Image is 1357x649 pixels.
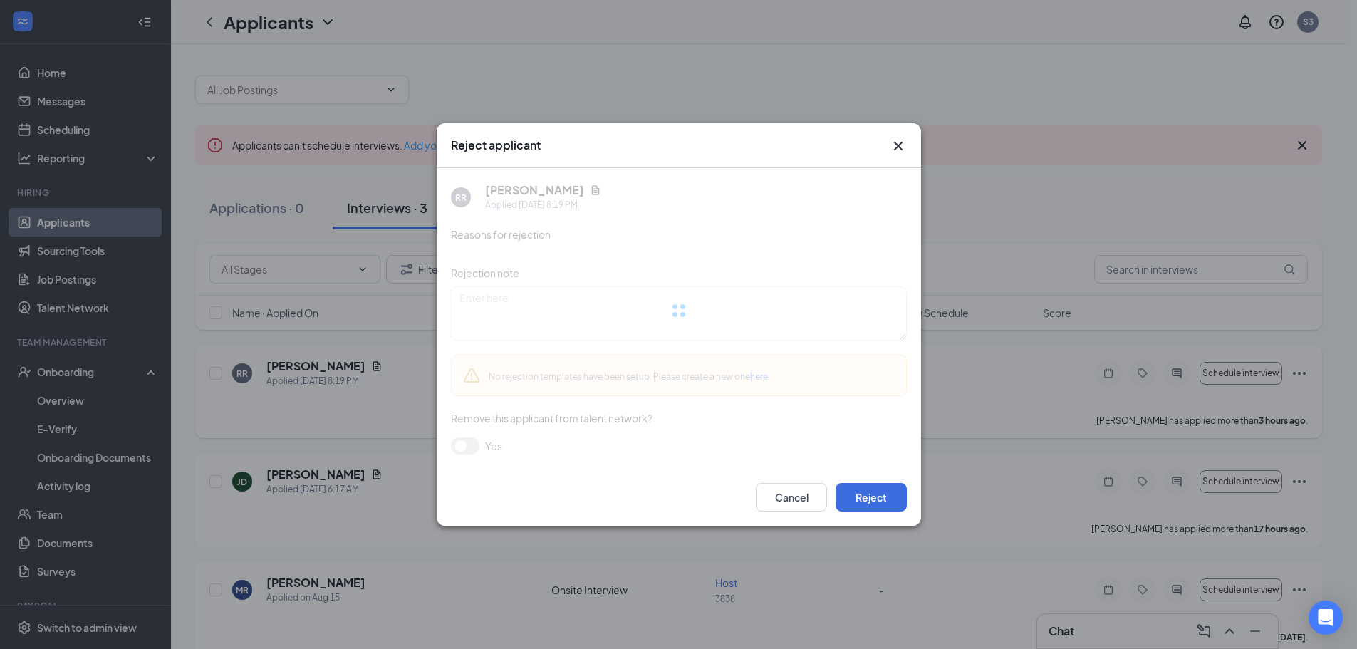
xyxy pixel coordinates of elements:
h3: Reject applicant [451,137,541,153]
button: Close [890,137,907,155]
svg: Cross [890,137,907,155]
button: Reject [836,483,907,512]
button: Cancel [756,483,827,512]
div: Open Intercom Messenger [1309,601,1343,635]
